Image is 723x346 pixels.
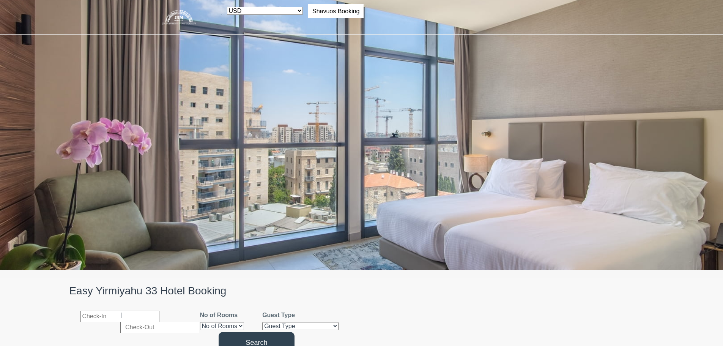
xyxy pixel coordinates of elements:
[262,311,295,320] label: Guest Type
[69,285,319,307] h2: Easy Yirmiyahu 33 Hotel Booking
[308,4,364,18] a: Shavuos Booking
[80,311,159,322] input: Check-In
[120,312,122,318] span: |
[200,311,238,320] label: No of Rooms
[120,322,199,333] input: Check-Out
